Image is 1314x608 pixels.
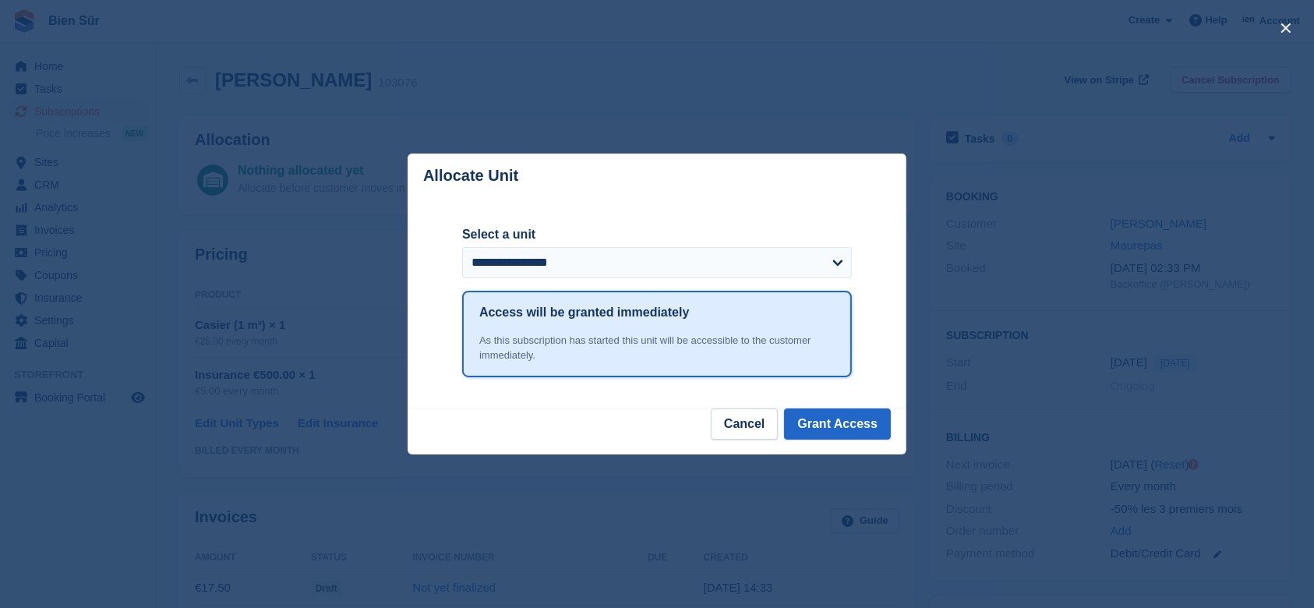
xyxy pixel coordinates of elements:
[479,333,835,363] div: As this subscription has started this unit will be accessible to the customer immediately.
[423,167,518,185] p: Allocate Unit
[479,303,689,322] h1: Access will be granted immediately
[711,408,778,440] button: Cancel
[784,408,891,440] button: Grant Access
[1273,16,1298,41] button: close
[462,225,852,244] label: Select a unit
